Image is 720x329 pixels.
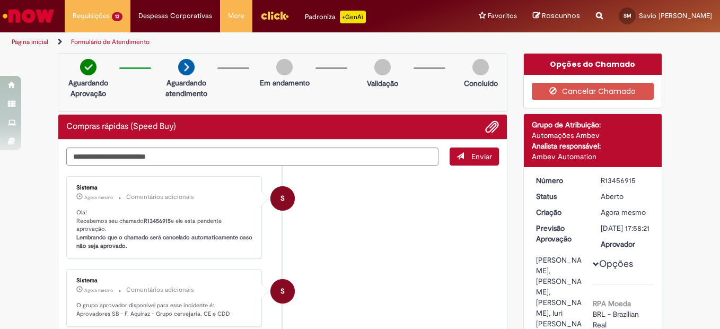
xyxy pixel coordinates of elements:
[66,148,438,166] textarea: Digite sua mensagem aqui...
[270,279,295,304] div: System
[528,191,593,202] dt: Status
[532,119,654,130] div: Grupo de Atribuição:
[542,11,580,21] span: Rascunhos
[528,223,593,244] dt: Previsão Aprovação
[84,194,113,201] span: Agora mesmo
[367,78,398,89] p: Validação
[71,38,150,46] a: Formulário de Atendimento
[76,209,253,250] p: Olá! Recebemos seu chamado e ele esta pendente aprovação.
[66,122,176,132] h2: Compras rápidas (Speed Buy) Histórico de tíquete
[8,32,472,52] ul: Trilhas de página
[80,59,96,75] img: check-circle-green.png
[601,223,650,233] div: [DATE] 17:58:21
[280,279,285,304] span: S
[178,59,195,75] img: arrow-next.png
[76,185,253,191] div: Sistema
[1,5,56,27] img: ServiceNow
[601,191,650,202] div: Aberto
[84,287,113,293] span: Agora mesmo
[532,130,654,141] div: Automações Ambev
[340,11,366,23] p: +GenAi
[12,38,48,46] a: Página inicial
[228,11,244,21] span: More
[374,59,391,75] img: img-circle-grey.png
[528,207,593,218] dt: Criação
[63,77,114,99] p: Aguardando Aprovação
[532,141,654,151] div: Analista responsável:
[472,59,489,75] img: img-circle-grey.png
[485,120,499,134] button: Adicionar anexos
[73,11,110,21] span: Requisições
[601,207,646,217] span: Agora mesmo
[305,11,366,23] div: Padroniza
[624,12,631,19] span: SM
[260,7,289,23] img: click_logo_yellow_360x200.png
[524,54,662,75] div: Opções do Chamado
[280,186,285,211] span: S
[450,148,499,166] button: Enviar
[76,233,254,250] b: Lembrando que o chamado será cancelado automaticamente caso não seja aprovado.
[471,152,492,161] span: Enviar
[532,151,654,162] div: Ambev Automation
[144,217,171,225] b: R13456915
[112,12,122,21] span: 13
[126,285,194,295] small: Comentários adicionais
[84,287,113,293] time: 28/08/2025 10:58:30
[593,239,658,249] dt: Aprovador
[528,175,593,186] dt: Número
[639,11,712,20] span: Savio [PERSON_NAME]
[138,11,212,21] span: Despesas Corporativas
[161,77,212,99] p: Aguardando atendimento
[464,78,498,89] p: Concluído
[126,193,194,202] small: Comentários adicionais
[601,207,646,217] time: 28/08/2025 10:58:21
[276,59,293,75] img: img-circle-grey.png
[84,194,113,201] time: 28/08/2025 10:58:33
[76,278,253,284] div: Sistema
[601,207,650,218] div: 28/08/2025 10:58:21
[488,11,517,21] span: Favoritos
[532,83,654,100] button: Cancelar Chamado
[270,186,295,211] div: System
[533,11,580,21] a: Rascunhos
[76,301,253,318] p: O grupo aprovador disponível para esse incidente é: Aprovadores SB - F. Aquiraz - Grupo cervejari...
[593,299,631,308] b: RPA Moeda
[260,77,310,88] p: Em andamento
[601,175,650,186] div: R13456915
